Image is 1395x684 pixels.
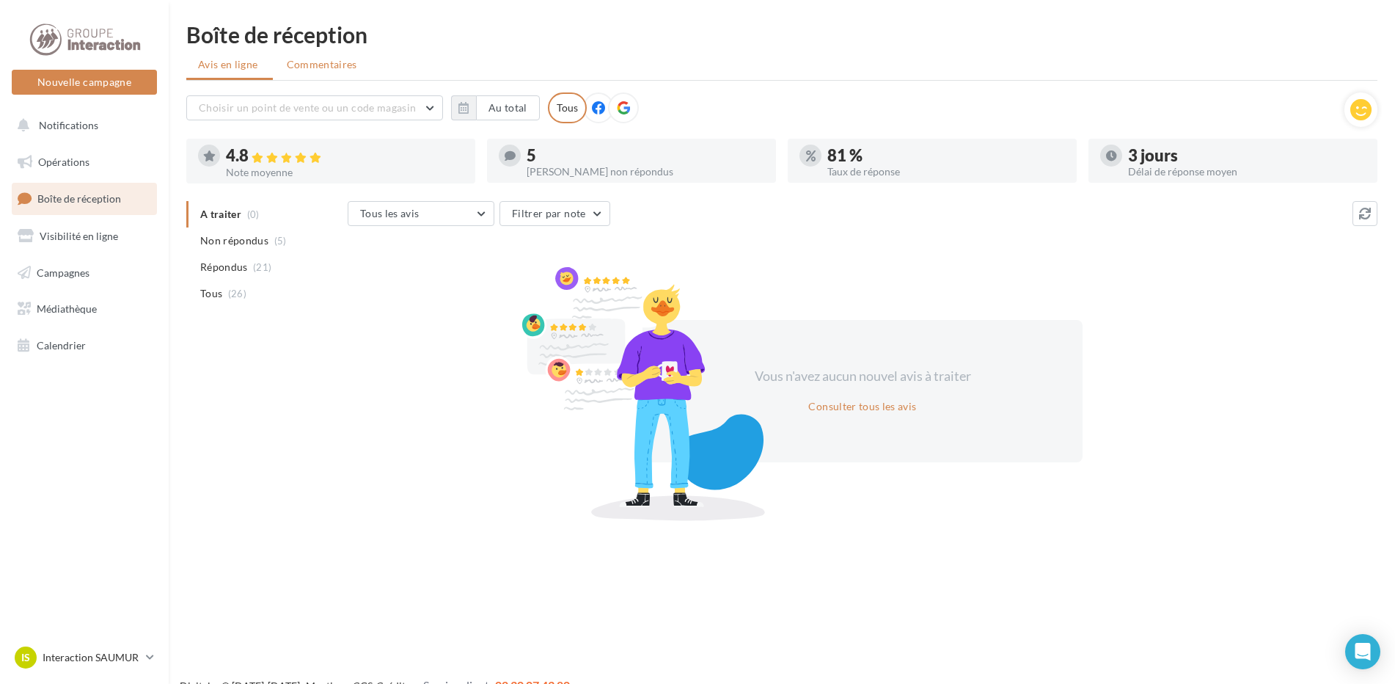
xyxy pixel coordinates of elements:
[9,330,160,361] a: Calendrier
[199,101,416,114] span: Choisir un point de vente ou un code magasin
[827,167,1065,177] div: Taux de réponse
[1345,634,1380,669] div: Open Intercom Messenger
[9,258,160,288] a: Campagnes
[9,110,154,141] button: Notifications
[37,266,89,278] span: Campagnes
[9,183,160,214] a: Boîte de réception
[499,201,610,226] button: Filtrer par note
[38,156,89,168] span: Opérations
[226,148,464,164] div: 4.8
[736,367,989,386] div: Vous n'avez aucun nouvel avis à traiter
[274,235,287,247] span: (5)
[39,119,98,131] span: Notifications
[527,148,764,164] div: 5
[228,288,246,299] span: (26)
[37,302,97,315] span: Médiathèque
[360,207,420,219] span: Tous les avis
[9,147,160,178] a: Opérations
[451,95,540,120] button: Au total
[226,167,464,178] div: Note moyenne
[527,167,764,177] div: [PERSON_NAME] non répondus
[1128,167,1366,177] div: Délai de réponse moyen
[548,92,587,123] div: Tous
[200,286,222,301] span: Tous
[476,95,540,120] button: Au total
[287,57,357,72] span: Commentaires
[12,644,157,672] a: IS Interaction SAUMUR
[253,261,271,273] span: (21)
[37,192,121,205] span: Boîte de réception
[827,148,1065,164] div: 81 %
[40,230,118,242] span: Visibilité en ligne
[802,398,922,415] button: Consulter tous les avis
[186,95,443,120] button: Choisir un point de vente ou un code magasin
[1128,148,1366,164] div: 3 jours
[186,23,1377,46] div: Boîte de réception
[12,70,157,95] button: Nouvelle campagne
[200,233,268,248] span: Non répondus
[348,201,494,226] button: Tous les avis
[200,260,248,274] span: Répondus
[9,294,160,324] a: Médiathèque
[21,650,30,665] span: IS
[37,339,86,352] span: Calendrier
[43,650,140,665] p: Interaction SAUMUR
[9,221,160,252] a: Visibilité en ligne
